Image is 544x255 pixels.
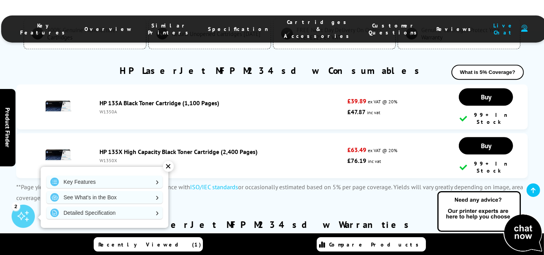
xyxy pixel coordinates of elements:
div: 99+ In Stock [460,111,513,125]
p: **Page yields are declared by the manufacturer in accordance with or occasionally estimated based... [16,182,528,203]
a: See What's in the Box [46,191,163,204]
a: Recently Viewed (1) [94,237,203,252]
span: Key Features [21,22,69,36]
span: inc vat [367,110,381,115]
strong: £39.89 [348,97,367,105]
span: Similar Printers [148,22,193,36]
div: 2 [12,202,20,211]
div: W1350A [100,109,343,115]
img: user-headset-duotone.svg [521,25,528,32]
span: ex VAT @ 20% [368,147,398,153]
img: HP 135A Black Toner Cartridge (1,100 Pages) [45,92,72,120]
span: Customer Questions [369,22,421,36]
span: Product Finder [4,108,12,147]
a: HP 135X High Capacity Black Toner Cartridge (2,400 Pages) [100,148,257,156]
span: Buy [481,141,491,150]
a: HP LaserJet MFP M234sdw Consumables [120,65,424,77]
div: 99+ In Stock [460,160,513,174]
span: ex VAT @ 20% [368,99,398,104]
a: HP 135A Black Toner Cartridge (1,100 Pages) [100,99,219,107]
span: Reviews [437,26,475,33]
div: ✕ [163,161,174,172]
span: Cartridges & Accessories [284,19,354,39]
span: Overview [85,26,133,33]
span: Buy [481,92,491,101]
strong: £63.49 [348,146,367,154]
strong: £76.19 [348,157,367,164]
img: HP 135X High Capacity Black Toner Cartridge (2,400 Pages) [45,141,72,168]
a: ISO/IEC standards [190,183,238,191]
span: Specification [208,26,269,33]
button: What is 5% Coverage? [451,65,524,80]
strong: £47.87 [348,108,366,116]
a: Compare Products [317,237,426,252]
span: Recently Viewed (1) [99,241,202,248]
div: W1350X [100,157,343,163]
span: Compare Products [329,241,423,248]
a: HP LaserJet MFP M234sdw Warranties [130,219,414,231]
span: inc vat [368,158,381,164]
span: Live Chat [491,22,517,36]
img: Open Live Chat window [436,190,544,253]
a: Detailed Specification [46,207,163,219]
a: Key Features [46,176,163,188]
